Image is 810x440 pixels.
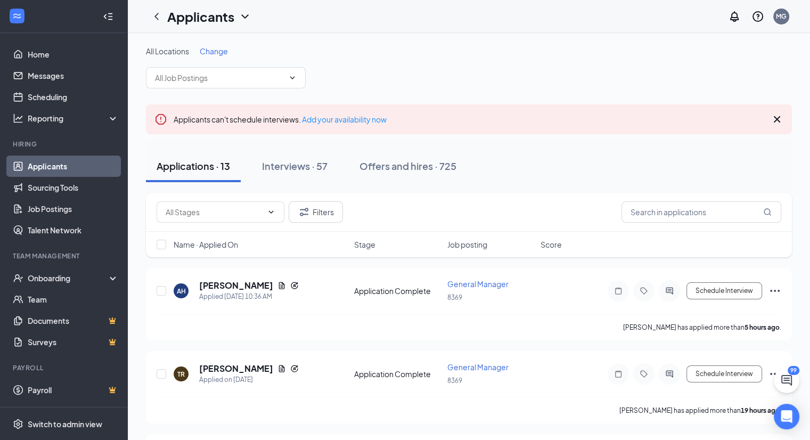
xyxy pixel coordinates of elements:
div: Application Complete [354,369,441,379]
div: Open Intercom Messenger [774,404,799,429]
svg: Notifications [728,10,741,23]
div: Reporting [28,113,119,124]
span: All Locations [146,46,189,56]
a: DocumentsCrown [28,310,119,331]
svg: Ellipses [768,368,781,380]
a: Talent Network [28,219,119,241]
svg: ActiveChat [663,287,676,295]
div: MG [776,12,787,21]
div: AH [177,287,186,296]
b: 5 hours ago [744,323,780,331]
svg: Tag [637,370,650,378]
a: Home [28,44,119,65]
svg: Reapply [290,281,299,290]
div: Offers and hires · 725 [359,159,456,173]
button: Schedule Interview [686,365,762,382]
svg: Filter [298,206,310,218]
svg: MagnifyingGlass [763,208,772,216]
svg: Settings [13,419,23,429]
span: Change [200,46,228,56]
button: Schedule Interview [686,282,762,299]
svg: Reapply [290,364,299,373]
span: Score [541,239,562,250]
h5: [PERSON_NAME] [199,280,273,291]
svg: Note [612,370,625,378]
a: PayrollCrown [28,379,119,401]
div: Application Complete [354,286,441,296]
svg: ChevronLeft [150,10,163,23]
button: Filter Filters [289,201,343,223]
a: SurveysCrown [28,331,119,353]
span: Applicants can't schedule interviews. [174,115,387,124]
p: [PERSON_NAME] has applied more than . [619,406,781,415]
svg: ChatActive [780,374,793,387]
div: Applied [DATE] 10:36 AM [199,291,299,302]
div: Payroll [13,363,117,372]
a: Team [28,289,119,310]
svg: QuestionInfo [751,10,764,23]
svg: Note [612,287,625,295]
span: General Manager [447,279,509,289]
svg: UserCheck [13,273,23,283]
svg: WorkstreamLogo [12,11,22,21]
a: Sourcing Tools [28,177,119,198]
span: 8369 [447,294,462,302]
svg: ChevronDown [267,208,275,216]
input: All Stages [166,206,263,218]
svg: Document [277,281,286,290]
div: TR [177,370,185,379]
button: ChatActive [774,368,799,393]
svg: Error [154,113,167,126]
div: Applied on [DATE] [199,374,299,385]
h1: Applicants [167,7,234,26]
span: Job posting [447,239,487,250]
a: Scheduling [28,86,119,108]
div: 99 [788,366,799,375]
b: 19 hours ago [741,406,780,414]
div: Applications · 13 [157,159,230,173]
div: Hiring [13,140,117,149]
div: Onboarding [28,273,110,283]
a: Messages [28,65,119,86]
svg: Cross [771,113,783,126]
svg: Document [277,364,286,373]
svg: Collapse [103,11,113,22]
svg: Tag [637,287,650,295]
span: General Manager [447,362,509,372]
input: Search in applications [621,201,781,223]
div: Interviews · 57 [262,159,328,173]
p: [PERSON_NAME] has applied more than . [623,323,781,332]
h5: [PERSON_NAME] [199,363,273,374]
a: Job Postings [28,198,119,219]
span: Stage [354,239,375,250]
svg: Analysis [13,113,23,124]
div: Switch to admin view [28,419,102,429]
svg: ActiveChat [663,370,676,378]
span: Name · Applied On [174,239,238,250]
svg: Ellipses [768,284,781,297]
svg: ChevronDown [239,10,251,23]
span: 8369 [447,377,462,385]
div: Team Management [13,251,117,260]
input: All Job Postings [155,72,284,84]
a: Add your availability now [302,115,387,124]
svg: ChevronDown [288,74,297,82]
a: Applicants [28,156,119,177]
